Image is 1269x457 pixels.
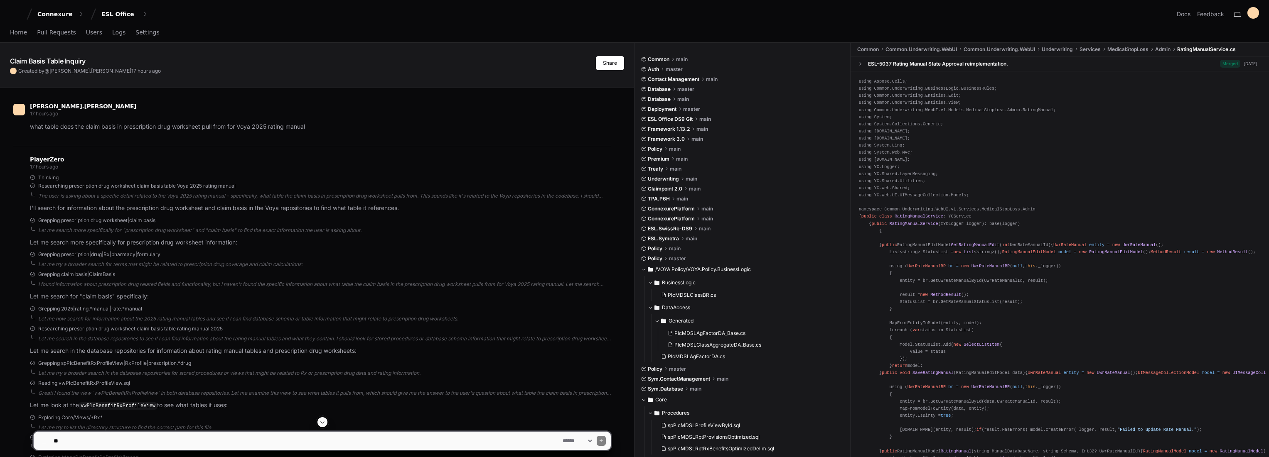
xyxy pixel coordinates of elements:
span: Policy [648,255,662,262]
span: = [1107,242,1109,247]
span: Underwriting [648,176,679,182]
span: = [1217,370,1220,375]
p: Let me search for "claim basis" specifically: [30,292,611,301]
span: main [717,376,728,382]
span: 17 hours ago [30,110,58,117]
span: Database [648,96,671,103]
span: = [956,264,959,269]
div: Connexure [37,10,73,18]
span: Treaty [648,166,663,172]
span: Grepping prescription|drug|Rx|pharmacy|formulary [38,251,160,258]
span: public [861,214,877,219]
span: Researching prescription drug worksheet claim basis table Voya 2025 rating manual [38,183,236,189]
span: PlcMDSLAgFactorDA_Base.cs [674,330,745,337]
span: this [1025,264,1035,269]
span: BusinessLogic [662,279,696,286]
span: UIMessageCollectionModel [1138,370,1199,375]
span: master [669,366,686,372]
span: null [1012,384,1023,389]
a: Users [86,23,102,42]
span: [PERSON_NAME].[PERSON_NAME] [30,103,136,110]
span: new [1079,249,1087,254]
span: new [920,292,928,297]
span: Procedures [662,410,689,416]
span: new [1087,370,1094,375]
span: main [670,166,681,172]
span: Contact Management [648,76,699,83]
span: Common [648,56,669,63]
span: UwrRateManualBR [971,264,1010,269]
div: Let me search in the database repositories to see if I can find information about the rating manu... [38,335,611,342]
span: int [1002,242,1010,247]
span: main [677,96,689,103]
button: Feedback [1197,10,1224,18]
span: main [689,186,701,192]
span: Underwriting [1042,46,1073,53]
span: UwrRateManualBR [971,384,1010,389]
span: RatingManualService [895,214,943,219]
button: PlcMDSLClassAggregateDA_Base.cs [664,339,839,351]
span: Policy [648,146,662,152]
span: new [1222,370,1230,375]
svg: Directory [648,264,653,274]
button: BusinessLogic [648,276,844,289]
span: UwrRateManualBR [907,264,946,269]
span: MethodResult [1151,249,1181,254]
span: br [948,264,953,269]
span: Deployment [648,106,676,112]
span: SaveRatingManual [912,370,954,375]
span: return [892,363,907,368]
span: UwrRateManualBR [907,384,946,389]
span: Grepping spPlcBenefitRxProfileView|RxProfile|prescription.*drug [38,360,191,367]
span: main [706,76,718,83]
span: main [676,156,688,162]
span: PlayerZero [30,157,64,162]
span: ESL.SwissRe-DS9 [648,225,692,232]
span: void [900,370,910,375]
span: new [954,249,961,254]
a: Pull Requests [37,23,76,42]
span: new [1112,242,1120,247]
span: Premium [648,156,669,162]
span: Policy [648,245,662,252]
button: PlcMDSLClassBR.cs [658,289,839,301]
span: Pull Requests [37,30,76,35]
span: List [964,249,974,254]
p: Let me look at the to see what tables it uses: [30,401,611,411]
span: Sym.ContactManagement [648,376,710,382]
span: RatingManualService [890,221,938,226]
span: master [683,106,700,112]
span: DataAccess [662,304,690,311]
span: Logs [112,30,125,35]
span: master [669,255,686,262]
code: vwPlcBenefitRxProfileView [79,402,157,410]
span: this [1025,384,1035,389]
span: TPA.P6H [648,196,670,202]
div: [DATE] [1244,61,1257,67]
span: new [1207,249,1215,254]
span: main [686,176,697,182]
span: 17 hours ago [131,68,161,74]
span: class [879,214,892,219]
span: main [676,56,688,63]
span: Framework 3.0 [648,136,685,142]
span: = [1074,249,1076,254]
span: main [690,386,701,392]
span: Sym.Database [648,386,683,392]
a: Settings [135,23,159,42]
button: ESL Office [98,7,151,22]
span: Created by [18,68,161,74]
svg: Directory [654,278,659,288]
div: Great! I found the view `vwPlcBenefitRxProfileView` in both database repositories. Let me examine... [38,390,611,396]
span: PlcMDSLClassBR.cs [668,292,716,298]
a: Docs [1177,10,1190,18]
svg: Directory [661,316,666,326]
p: Let me search in the database repositories for information about rating manual tables and prescri... [30,346,611,356]
button: Generated [654,314,844,327]
span: Common [857,46,879,53]
span: public [871,221,887,226]
span: MethodResult [930,292,961,297]
span: main [701,215,713,222]
span: Researching prescription drug worksheet claim basis table rating manual 2025 [38,325,223,332]
span: RatingManualEditModel [1002,249,1056,254]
